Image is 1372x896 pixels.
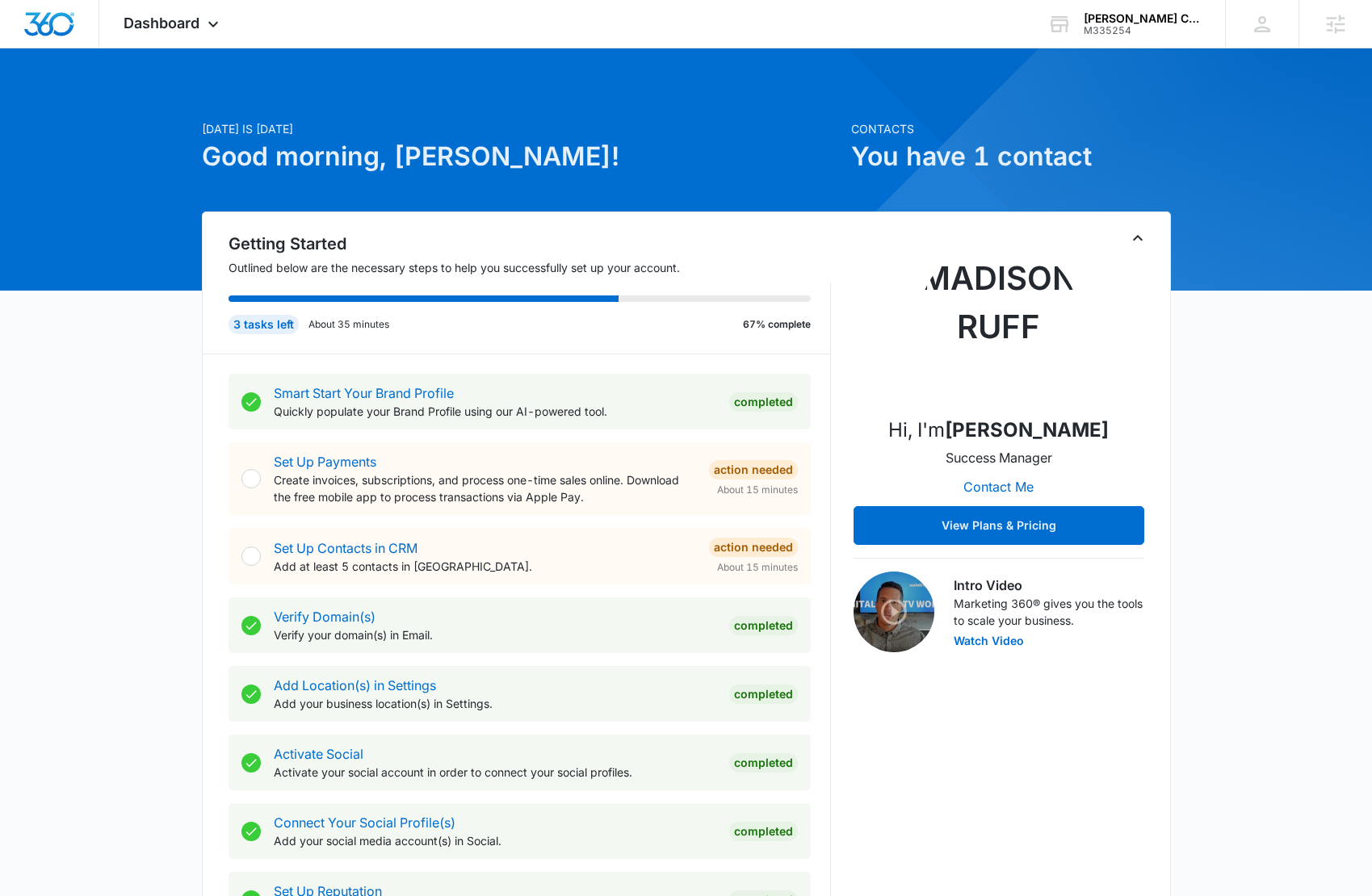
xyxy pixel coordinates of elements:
p: Contacts [851,120,1171,137]
p: Add at least 5 contacts in [GEOGRAPHIC_DATA]. [274,558,696,575]
div: Completed [729,753,798,772]
div: Action Needed [709,460,798,479]
p: Marketing 360® gives you the tools to scale your business. [954,595,1144,629]
div: Completed [729,616,798,635]
p: Outlined below are the necessary steps to help you successfully set up your account. [229,259,831,276]
a: Smart Start Your Brand Profile [274,385,454,401]
h2: Getting Started [229,232,831,256]
div: Completed [729,822,798,841]
p: About 35 minutes [308,317,389,332]
button: Watch Video [954,635,1024,647]
h1: Good morning, [PERSON_NAME]! [202,137,841,176]
a: Connect Your Social Profile(s) [274,814,455,831]
p: Add your business location(s) in Settings. [274,695,716,712]
p: Hi, I'm [888,416,1109,445]
div: 3 tasks left [229,315,299,334]
div: Action Needed [709,538,798,557]
p: Success Manager [946,448,1052,467]
div: Completed [729,392,798,412]
p: [DATE] is [DATE] [202,120,841,137]
a: Set Up Payments [274,454,376,470]
h1: You have 1 contact [851,137,1171,176]
p: Add your social media account(s) in Social. [274,832,716,849]
div: Completed [729,685,798,704]
a: Set Up Contacts in CRM [274,540,417,556]
a: Activate Social [274,746,363,762]
span: Dashboard [124,15,199,31]
p: 67% complete [743,317,811,332]
h3: Intro Video [954,576,1144,595]
a: Verify Domain(s) [274,609,376,625]
img: Intro Video [854,572,934,652]
p: Quickly populate your Brand Profile using our AI-powered tool. [274,403,716,420]
button: View Plans & Pricing [854,506,1144,545]
p: Activate your social account in order to connect your social profiles. [274,764,716,781]
div: account id [1084,25,1202,36]
div: account name [1084,12,1202,25]
button: Contact Me [947,467,1050,506]
button: Toggle Collapse [1128,228,1148,248]
p: Verify your domain(s) in Email. [274,626,716,643]
img: Madison Ruff [918,241,1080,403]
strong: [PERSON_NAME] [945,418,1109,442]
span: About 15 minutes [717,483,798,497]
a: Add Location(s) in Settings [274,677,436,693]
p: Create invoices, subscriptions, and process one-time sales online. Download the free mobile app t... [274,471,696,505]
span: About 15 minutes [717,560,798,575]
